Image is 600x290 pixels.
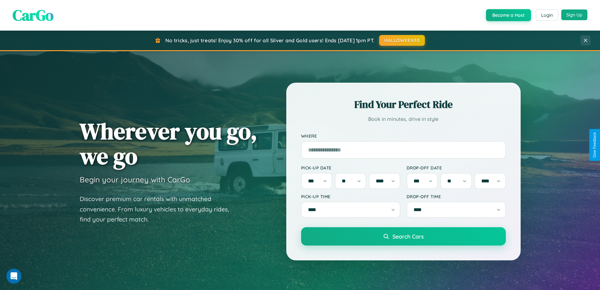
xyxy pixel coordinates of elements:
span: No tricks, just treats! Enjoy 30% off for all Silver and Gold users! Ends [DATE] 1pm PT. [165,37,374,44]
h2: Find Your Perfect Ride [301,98,506,111]
label: Where [301,133,506,139]
h3: Begin your journey with CarGo [80,175,190,184]
p: Book in minutes, drive in style [301,115,506,124]
label: Drop-off Date [407,165,506,170]
div: Give Feedback [592,132,597,158]
button: Search Cars [301,227,506,246]
button: Become a Host [486,9,531,21]
label: Pick-up Time [301,194,400,199]
label: Drop-off Time [407,194,506,199]
iframe: Intercom live chat [6,269,21,284]
button: Sign Up [561,9,587,20]
span: CarGo [13,5,54,26]
span: Search Cars [392,233,424,240]
label: Pick-up Date [301,165,400,170]
button: Login [536,9,558,21]
p: Discover premium car rentals with unmatched convenience. From luxury vehicles to everyday rides, ... [80,194,237,225]
button: HALLOWEEN30 [379,35,425,46]
h1: Wherever you go, we go [80,119,257,169]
